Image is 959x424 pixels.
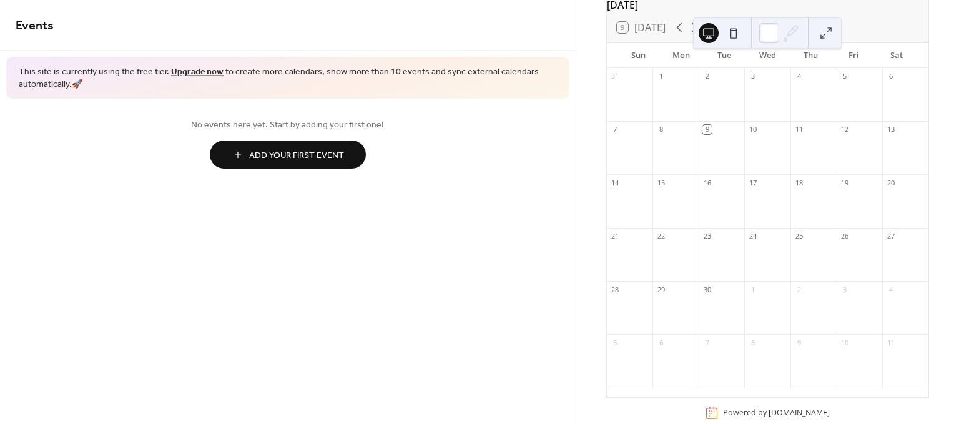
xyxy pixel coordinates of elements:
[16,119,560,132] span: No events here yet. Start by adding your first one!
[611,125,620,134] div: 7
[746,43,789,68] div: Wed
[656,72,666,81] div: 1
[886,285,895,294] div: 4
[886,125,895,134] div: 13
[794,72,804,81] div: 4
[748,232,757,241] div: 24
[702,72,712,81] div: 2
[656,285,666,294] div: 29
[794,232,804,241] div: 25
[886,338,895,347] div: 11
[748,285,757,294] div: 1
[703,43,746,68] div: Tue
[794,125,804,134] div: 11
[748,178,757,187] div: 17
[171,64,224,81] a: Upgrade now
[16,141,560,169] a: Add Your First Event
[723,408,830,418] div: Powered by
[789,43,832,68] div: Thu
[794,285,804,294] div: 2
[748,125,757,134] div: 10
[702,232,712,241] div: 23
[886,232,895,241] div: 27
[702,178,712,187] div: 16
[656,178,666,187] div: 15
[840,232,850,241] div: 26
[769,408,830,418] a: [DOMAIN_NAME]
[19,66,557,91] span: This site is currently using the free tier. to create more calendars, show more than 10 events an...
[16,14,54,38] span: Events
[748,338,757,347] div: 8
[794,178,804,187] div: 18
[702,338,712,347] div: 7
[611,178,620,187] div: 14
[660,43,703,68] div: Mon
[617,43,660,68] div: Sun
[656,232,666,241] div: 22
[748,72,757,81] div: 3
[249,149,344,162] span: Add Your First Event
[886,178,895,187] div: 20
[794,338,804,347] div: 9
[656,125,666,134] div: 8
[832,43,875,68] div: Fri
[702,125,712,134] div: 9
[656,338,666,347] div: 6
[840,125,850,134] div: 12
[840,338,850,347] div: 10
[611,232,620,241] div: 21
[210,141,366,169] button: Add Your First Event
[611,72,620,81] div: 31
[702,285,712,294] div: 30
[840,285,850,294] div: 3
[611,285,620,294] div: 28
[840,178,850,187] div: 19
[840,72,850,81] div: 5
[875,43,918,68] div: Sat
[886,72,895,81] div: 6
[611,338,620,347] div: 5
